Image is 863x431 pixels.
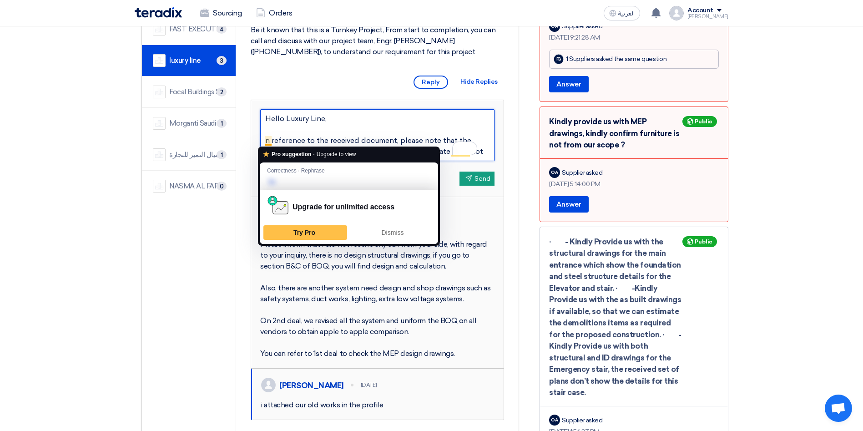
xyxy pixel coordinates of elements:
[562,168,602,177] div: Supplier asked
[153,23,166,35] img: company-name
[169,87,225,97] div: Focal Buildings Solutions (FBS)
[153,180,166,193] img: company-name
[460,78,498,86] span: Hide Replies
[549,33,719,42] div: [DATE] 9:21:28 AM
[562,416,602,425] div: Supplier asked
[261,400,495,411] div: i attached our old works in the profile
[549,236,719,399] div: · - Kindly Provide us with the structural drawings for the main entrance which show the foundatio...
[153,117,166,130] img: company-name
[604,6,640,20] button: العربية
[618,10,635,17] span: العربية
[169,24,225,35] div: FAST EXECUTION
[549,116,719,151] div: Kindly provide us with MEP drawings, kindly confirm furniture is not from our scope ?
[260,228,495,359] div: Hello Lines, Please inform that I did not receive any call from your side, with regard to your in...
[153,54,166,67] img: company-name
[249,3,299,23] a: Orders
[217,150,227,159] span: 1
[687,7,713,15] div: Account
[414,76,448,89] span: Reply
[169,56,201,66] div: luxury line
[695,238,712,245] span: Public
[549,415,560,426] div: OA
[169,181,225,192] div: NASMA AL FARIS CONTRACTING CO
[251,25,504,57] div: Be it known that this is a Turnkey Project, From start to completion, you can call and discuss wi...
[566,56,666,63] div: 1 Suppliers asked the same question
[549,196,589,213] button: Answer
[217,119,227,128] span: 1
[549,21,560,32] div: OA
[217,56,227,65] span: 3
[695,118,712,125] span: Public
[554,54,564,65] div: FB
[153,148,166,161] img: company-name
[217,25,227,34] span: 4
[217,87,227,96] span: 2
[549,179,719,189] div: [DATE] 5:14:00 PM
[169,118,225,129] div: Morganti Saudi Arabia Ltd.
[261,378,276,392] img: profile_test.png
[169,150,225,160] div: شركة اميال التميز للتجارة
[260,109,495,161] textarea: To enrich screen reader interactions, please activate Accessibility in Grammarly extension settings
[687,14,728,19] div: [PERSON_NAME]
[549,167,560,178] div: OA
[135,7,182,18] img: Teradix logo
[459,172,495,186] button: Send
[361,381,377,389] div: [DATE]
[193,3,249,23] a: Sourcing
[217,182,227,191] span: 0
[825,395,852,422] div: Open chat
[549,76,589,92] button: Answer
[153,86,166,98] img: company-name
[279,380,343,390] div: [PERSON_NAME]
[669,6,684,20] img: profile_test.png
